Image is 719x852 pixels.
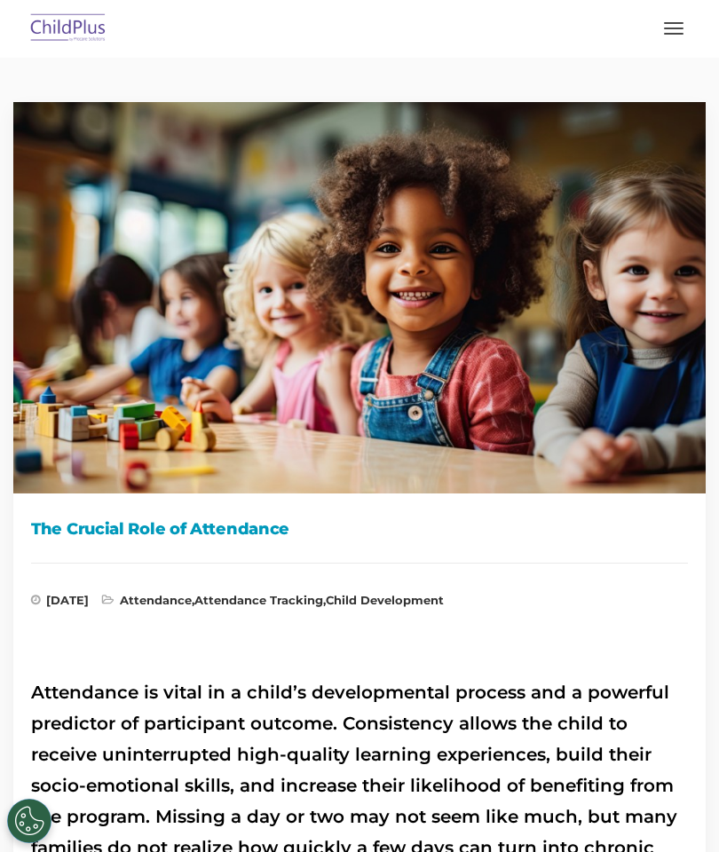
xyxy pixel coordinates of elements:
[326,593,444,607] a: Child Development
[120,593,192,607] a: Attendance
[102,595,444,612] span: , ,
[31,595,89,612] span: [DATE]
[194,593,323,607] a: Attendance Tracking
[31,516,688,542] h1: The Crucial Role of Attendance
[27,8,110,50] img: ChildPlus by Procare Solutions
[7,799,51,843] button: Cookies Settings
